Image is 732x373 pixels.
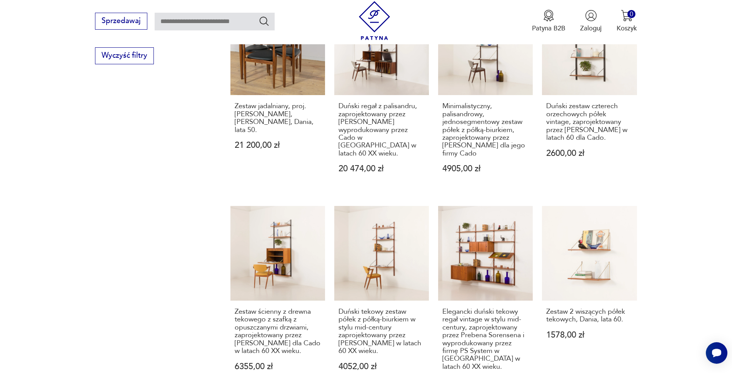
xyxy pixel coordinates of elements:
img: Patyna - sklep z meblami i dekoracjami vintage [355,1,394,40]
img: Ikona medalu [543,10,555,22]
a: Zestaw jadalniany, proj. H. Olsen, Frem Røjle, Dania, lata 50.Zestaw jadalniany, proj. [PERSON_NA... [230,0,325,191]
div: 0 [627,10,635,18]
a: Ikona medaluPatyna B2B [532,10,565,33]
p: Patyna B2B [532,24,565,33]
p: 2600,00 zł [546,149,633,157]
p: 6355,00 zł [235,363,321,371]
a: Minimalistyczny, palisandrowy, jednosegmentowy zestaw półek z półką-biurkiem, zaprojektowany prze... [438,0,533,191]
img: Ikonka użytkownika [585,10,597,22]
a: Duński zestaw czterech orzechowych półek vintage, zaprojektowany przez Poula Cadoviusa w latach 6... [542,0,637,191]
h3: Duński zestaw czterech orzechowych półek vintage, zaprojektowany przez [PERSON_NAME] w latach 60 ... [546,102,633,142]
p: 4052,00 zł [338,363,425,371]
h3: Duński regał z palisandru, zaprojektowany przez [PERSON_NAME] wyprodukowany przez Cado w [GEOGRAP... [338,102,425,157]
p: 4905,00 zł [442,165,529,173]
button: Sprzedawaj [95,13,147,30]
h3: Zestaw jadalniany, proj. [PERSON_NAME], [PERSON_NAME], Dania, lata 50. [235,102,321,134]
button: Patyna B2B [532,10,565,33]
p: Zaloguj [580,24,602,33]
a: Duński regał z palisandru, zaprojektowany przez Poula Cadoviusa wyprodukowany przez Cado w Danii ... [334,0,429,191]
p: Koszyk [617,24,637,33]
h3: Minimalistyczny, palisandrowy, jednosegmentowy zestaw półek z półką-biurkiem, zaprojektowany prze... [442,102,529,157]
h3: Zestaw ścienny z drewna tekowego z szafką z opuszczanymi drzwiami, zaprojektowany przez [PERSON_N... [235,308,321,355]
img: Ikona koszyka [621,10,633,22]
button: Zaloguj [580,10,602,33]
button: Wyczyść filtry [95,47,153,64]
h3: Elegancki duński tekowy regał vintage w stylu mid-century, zaprojektowany przez Prebena Sorensena... [442,308,529,371]
h3: Duński tekowy zestaw półek z półką-biurkiem w stylu mid-century zaprojektowany przez [PERSON_NAME... [338,308,425,355]
iframe: Smartsupp widget button [706,342,727,364]
h3: Zestaw 2 wiszących półek tekowych, Dania, lata 60. [546,308,633,324]
button: 0Koszyk [617,10,637,33]
p: 20 474,00 zł [338,165,425,173]
a: Sprzedawaj [95,18,147,25]
button: Szukaj [258,15,270,27]
p: 1578,00 zł [546,331,633,339]
p: 21 200,00 zł [235,141,321,149]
